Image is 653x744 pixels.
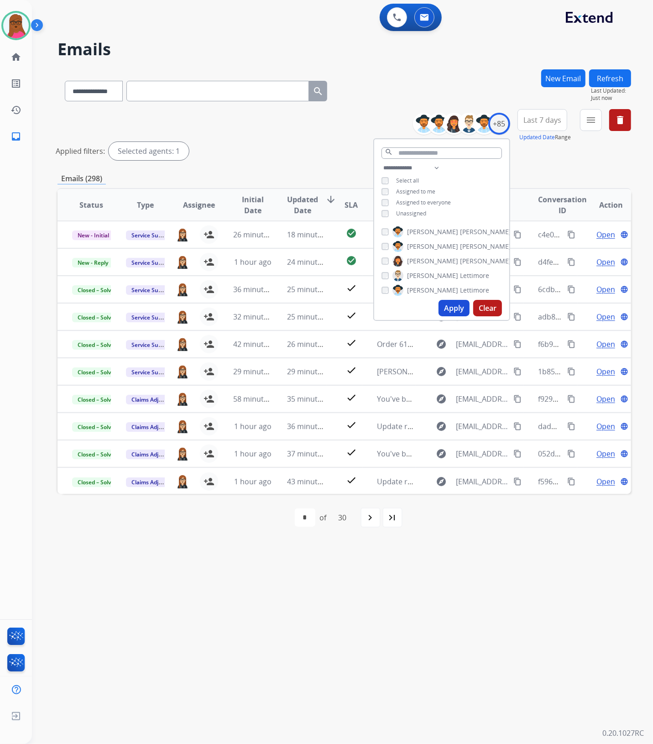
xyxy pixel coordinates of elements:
[346,255,357,266] mat-icon: check_circle
[387,512,398,523] mat-icon: last_page
[436,366,447,377] mat-icon: explore
[72,258,114,267] span: New - Reply
[234,477,272,487] span: 1 hour ago
[596,393,615,404] span: Open
[456,339,509,350] span: [EMAIL_ADDRESS][DOMAIN_NAME]
[620,367,628,376] mat-icon: language
[204,421,214,432] mat-icon: person_add
[10,131,21,142] mat-icon: inbox
[585,115,596,126] mat-icon: menu
[436,476,447,487] mat-icon: explore
[287,394,340,404] span: 35 minutes ago
[126,422,188,432] span: Claims Adjudication
[287,367,340,377] span: 29 minutes ago
[567,367,575,376] mat-icon: content_copy
[204,448,214,459] mat-icon: person_add
[456,421,509,432] span: [EMAIL_ADDRESS][DOMAIN_NAME]
[460,286,489,295] span: Lettimore
[10,52,21,63] mat-icon: home
[513,340,522,348] mat-icon: content_copy
[456,366,509,377] span: [EMAIL_ADDRESS][DOMAIN_NAME]
[365,512,376,523] mat-icon: navigate_next
[567,340,575,348] mat-icon: content_copy
[346,283,357,293] mat-icon: check
[567,313,575,321] mat-icon: content_copy
[596,229,615,240] span: Open
[346,310,357,321] mat-icon: check
[567,285,575,293] mat-icon: content_copy
[596,421,615,432] span: Open
[233,339,286,349] span: 42 minutes ago
[620,450,628,458] mat-icon: language
[436,393,447,404] mat-icon: explore
[589,69,631,87] button: Refresh
[313,86,324,97] mat-icon: search
[460,242,511,251] span: [PERSON_NAME]
[513,395,522,403] mat-icon: content_copy
[345,199,358,210] span: SLA
[473,300,502,316] button: Clear
[620,477,628,486] mat-icon: language
[233,194,272,216] span: Initial Date
[596,257,615,267] span: Open
[176,255,189,269] img: agent-avatar
[10,105,21,115] mat-icon: history
[331,508,354,527] div: 30
[596,284,615,295] span: Open
[538,194,587,216] span: Conversation ID
[513,313,522,321] mat-icon: content_copy
[126,450,188,459] span: Claims Adjudication
[488,113,510,135] div: +85
[456,476,509,487] span: [EMAIL_ADDRESS][DOMAIN_NAME]
[346,447,357,458] mat-icon: check
[591,87,631,94] span: Last Updated:
[346,392,357,403] mat-icon: check
[523,118,561,122] span: Last 7 days
[3,13,29,38] img: avatar
[287,449,340,459] span: 37 minutes ago
[439,300,470,316] button: Apply
[620,258,628,266] mat-icon: language
[126,285,178,295] span: Service Support
[577,189,631,221] th: Action
[513,285,522,293] mat-icon: content_copy
[57,40,631,58] h2: Emails
[176,365,189,379] img: agent-avatar
[126,231,178,240] span: Service Support
[10,78,21,89] mat-icon: list_alt
[325,194,336,205] mat-icon: arrow_downward
[72,340,123,350] span: Closed – Solved
[72,422,123,432] span: Closed – Solved
[287,339,340,349] span: 26 minutes ago
[513,231,522,239] mat-icon: content_copy
[513,422,522,430] mat-icon: content_copy
[620,231,628,239] mat-icon: language
[519,134,555,141] button: Updated Date
[233,284,286,294] span: 36 minutes ago
[176,392,189,406] img: agent-avatar
[233,394,286,404] span: 58 minutes ago
[176,419,189,434] img: agent-avatar
[287,421,340,431] span: 36 minutes ago
[287,477,340,487] span: 43 minutes ago
[620,422,628,430] mat-icon: language
[385,148,393,156] mat-icon: search
[287,284,340,294] span: 25 minutes ago
[176,310,189,324] img: agent-avatar
[615,115,626,126] mat-icon: delete
[72,477,123,487] span: Closed – Solved
[109,142,189,160] div: Selected agents: 1
[513,450,522,458] mat-icon: content_copy
[204,366,214,377] mat-icon: person_add
[596,339,615,350] span: Open
[567,395,575,403] mat-icon: content_copy
[287,230,340,240] span: 18 minutes ago
[396,188,435,195] span: Assigned to me
[204,339,214,350] mat-icon: person_add
[233,230,286,240] span: 26 minutes ago
[287,312,340,322] span: 25 minutes ago
[287,257,340,267] span: 24 minutes ago
[620,285,628,293] mat-icon: language
[346,365,357,376] mat-icon: check
[176,447,189,461] img: agent-avatar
